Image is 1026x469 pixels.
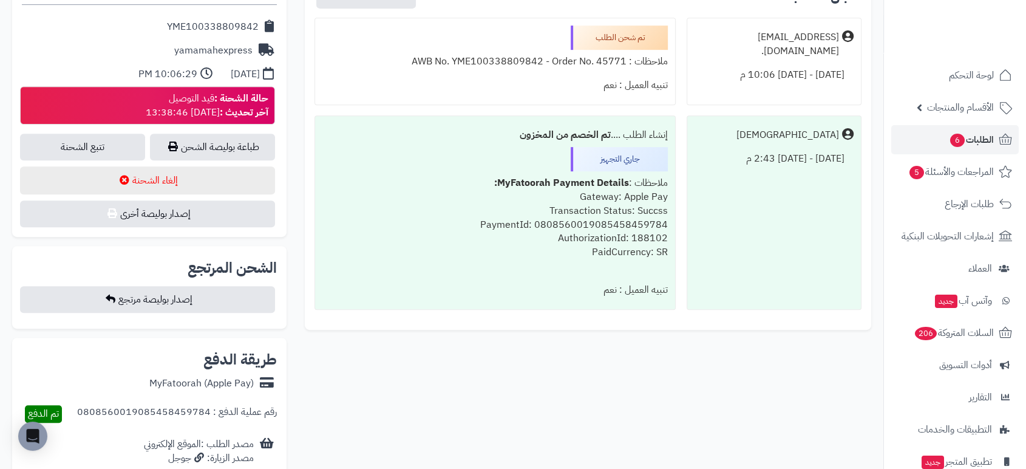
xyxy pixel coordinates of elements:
[949,131,994,148] span: الطلبات
[934,292,992,309] span: وآتس آب
[322,171,668,278] div: ملاحظات : Gateway: Apple Pay Transaction Status: Succss PaymentId: 0808560019085458459784 Authori...
[891,190,1019,219] a: طلبات الإرجاع
[918,421,992,438] span: التطبيقات والخدمات
[891,254,1019,283] a: العملاء
[695,147,854,171] div: [DATE] - [DATE] 2:43 م
[950,133,965,148] span: 6
[891,351,1019,380] a: أدوات التسويق
[149,377,254,391] div: MyFatoorah (Apple Pay)
[322,50,668,74] div: ملاحظات : AWB No. YME100338809842 - Order No. 45771
[945,196,994,213] span: طلبات الإرجاع
[144,451,254,465] div: مصدر الزيارة: جوجل
[914,326,938,341] span: 206
[891,125,1019,154] a: الطلبات6
[28,406,59,421] span: تم الدفع
[695,30,839,58] div: [EMAIL_ADDRESS][DOMAIN_NAME].
[891,318,1019,347] a: السلات المتروكة206
[494,176,629,190] b: MyFatoorah Payment Details:
[949,67,994,84] span: لوحة التحكم
[77,405,277,423] div: رقم عملية الدفع : 0808560019085458459784
[20,134,145,160] a: تتبع الشحنة
[914,324,994,341] span: السلات المتروكة
[146,92,268,120] div: قيد التوصيل [DATE] 13:38:46
[214,91,268,106] strong: حالة الشحنة :
[939,357,992,374] span: أدوات التسويق
[736,128,839,142] div: [DEMOGRAPHIC_DATA]
[144,437,254,465] div: مصدر الطلب :الموقع الإلكتروني
[927,99,994,116] span: الأقسام والمنتجات
[520,128,611,142] b: تم الخصم من المخزون
[20,166,275,194] button: إلغاء الشحنة
[18,422,47,451] div: Open Intercom Messenger
[935,295,957,308] span: جديد
[943,9,1014,35] img: logo-2.png
[968,260,992,277] span: العملاء
[922,456,944,469] span: جديد
[909,165,925,180] span: 5
[322,74,668,97] div: تنبيه العميل : نعم
[969,389,992,406] span: التقارير
[150,134,275,160] a: طباعة بوليصة الشحن
[220,105,268,120] strong: آخر تحديث :
[891,61,1019,90] a: لوحة التحكم
[571,26,668,50] div: تم شحن الطلب
[231,67,260,81] div: [DATE]
[891,383,1019,412] a: التقارير
[891,415,1019,444] a: التطبيقات والخدمات
[138,67,197,81] div: 10:06:29 PM
[167,20,259,34] div: YME100338809842
[203,352,277,367] h2: طريقة الدفع
[322,278,668,302] div: تنبيه العميل : نعم
[695,63,854,87] div: [DATE] - [DATE] 10:06 م
[20,286,275,313] button: إصدار بوليصة مرتجع
[902,228,994,245] span: إشعارات التحويلات البنكية
[188,261,277,275] h2: الشحن المرتجع
[174,44,253,58] div: yamamahexpress
[322,123,668,147] div: إنشاء الطلب ....
[891,286,1019,315] a: وآتس آبجديد
[908,163,994,180] span: المراجعات والأسئلة
[891,157,1019,187] a: المراجعات والأسئلة5
[20,200,275,227] button: إصدار بوليصة أخرى
[571,147,668,171] div: جاري التجهيز
[891,222,1019,251] a: إشعارات التحويلات البنكية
